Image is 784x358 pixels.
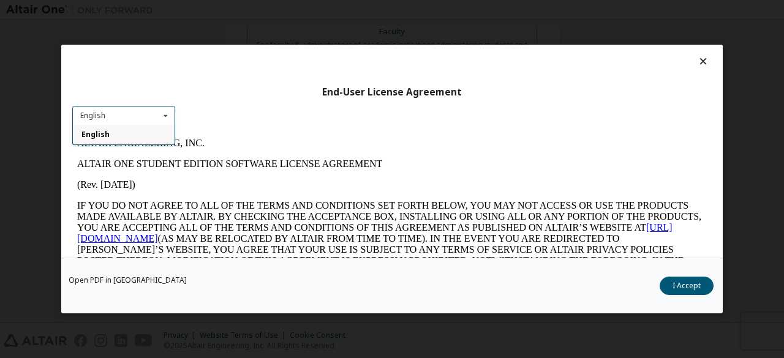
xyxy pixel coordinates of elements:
a: [URL][DOMAIN_NAME] [5,89,600,111]
p: IF YOU DO NOT AGREE TO ALL OF THE TERMS AND CONDITIONS SET FORTH BELOW, YOU MAY NOT ACCESS OR USE... [5,67,635,166]
a: Open PDF in [GEOGRAPHIC_DATA] [69,277,187,284]
p: (Rev. [DATE]) [5,47,635,58]
div: End-User License Agreement [72,86,712,99]
button: I Accept [660,277,714,295]
p: ALTAIR ENGINEERING, INC. [5,5,635,16]
span: English [81,130,110,140]
p: ALTAIR ONE STUDENT EDITION SOFTWARE LICENSE AGREEMENT [5,26,635,37]
div: English [80,112,105,119]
